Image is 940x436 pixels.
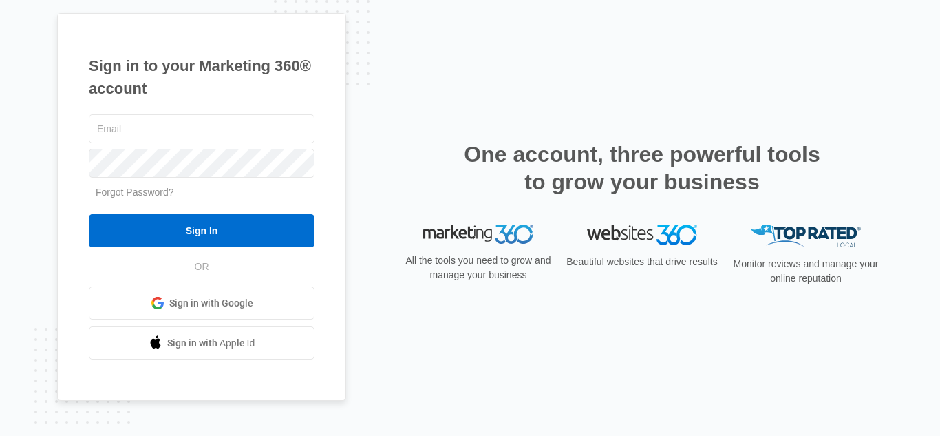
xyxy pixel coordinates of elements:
input: Email [89,114,314,143]
h2: One account, three powerful tools to grow your business [460,141,824,196]
h1: Sign in to your Marketing 360® account [89,54,314,100]
span: Sign in with Google [169,296,253,311]
a: Sign in with Google [89,287,314,320]
p: All the tools you need to grow and manage your business [401,253,555,282]
span: OR [185,260,219,274]
img: Top Rated Local [751,225,861,247]
p: Monitor reviews and manage your online reputation [729,257,883,286]
span: Sign in with Apple Id [167,336,255,351]
img: Marketing 360 [423,225,533,244]
img: Websites 360 [587,225,697,245]
a: Sign in with Apple Id [89,326,314,360]
p: Beautiful websites that drive results [565,255,719,269]
a: Forgot Password? [96,187,174,198]
input: Sign In [89,214,314,247]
